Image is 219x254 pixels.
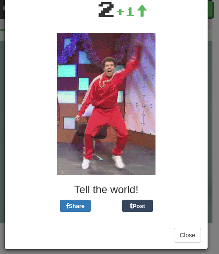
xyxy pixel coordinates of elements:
[115,3,148,20] div: +1
[57,33,155,175] img: red-jumpsuit-0a91143f7507d151a8271621424c3ee7c84adcb3b18e0b5e75c121a86a6f61d6.gif
[11,184,201,195] h3: Tell the world!
[91,200,122,212] iframe: X Post Button
[122,200,153,212] button: Post
[174,228,201,243] button: Close
[60,200,91,212] button: Share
